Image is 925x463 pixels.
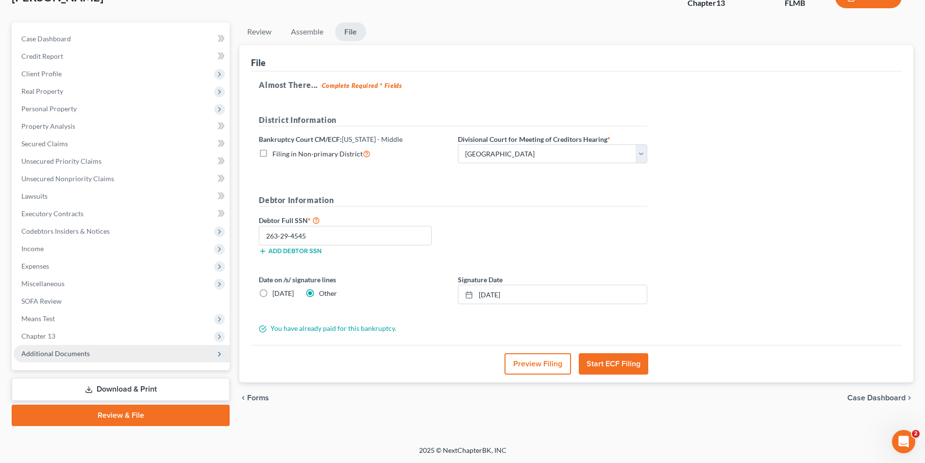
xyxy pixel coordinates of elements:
div: Hi again! I see that a successful filing went through for the [PERSON_NAME] case at 2:29 pm. Than... [16,119,151,195]
div: Christopher says… [8,65,186,113]
div: 2025 © NextChapterBK, INC [186,446,740,463]
span: Expenses [21,262,49,270]
img: Profile image for Operator [28,5,43,21]
div: Christopher says… [8,20,186,43]
h1: Operator [47,9,82,17]
span: Unsecured Priority Claims [21,157,101,165]
a: Property Analysis [14,118,230,135]
a: Unsecured Priority Claims [14,153,230,170]
span: Income [21,244,44,253]
span: Codebtors Insiders & Notices [21,227,110,235]
div: Lindsey says… [8,113,186,202]
button: chevron_left Forms [239,394,282,402]
div: I have another that I want to file later this afernoon nd will try it with all documents [43,274,179,303]
i: chevron_left [239,394,247,402]
div: Lindsey says… [8,202,186,269]
a: Case Dashboard [14,30,230,48]
span: Filing in Non-primary District [272,150,363,158]
div: Christopher says… [8,269,186,310]
h5: Debtor Information [259,194,647,206]
div: Next time you file a case can you file with all of your documents attached? We don't want this to... [16,207,151,255]
span: Personal Property [21,104,77,113]
div: Christopher says… [8,43,186,65]
h5: Almost There... [259,79,894,91]
strong: Complete Required * Fields [322,82,402,89]
a: Review [239,22,279,41]
span: Chapter 13 [21,332,55,340]
button: Home [152,4,170,22]
span: Real Property [21,87,63,95]
button: Send a message… [167,314,182,330]
span: Forms [247,394,269,402]
a: Review & File [12,405,230,426]
span: [US_STATE] - Middle [342,135,403,143]
button: Preview Filing [505,353,571,375]
span: Miscellaneous [21,279,65,288]
div: You have already paid for this bankruptcy. [254,324,652,333]
span: Property Analysis [21,122,75,130]
button: Upload attachment [46,318,54,326]
div: Next time you file a case can you file with all of your documents attached? We don't want this to... [8,202,159,261]
label: Debtor Full SSN [254,214,453,226]
div: I stripped it down and did not file anything but the Petition and then uploaded the SSN and the C... [43,70,179,99]
iframe: Intercom live chat [892,430,915,453]
label: Bankruptcy Court CM/ECF: [259,134,403,144]
input: XXX-XX-XXXX [259,226,432,245]
a: Executory Contracts [14,205,230,223]
span: Case Dashboard [21,34,71,43]
a: Assemble [283,22,331,41]
a: Download & Print [12,378,230,401]
span: 2 [912,430,920,438]
div: Thank you [143,26,179,36]
div: I stripped it down and did not file anything but the Petition and then uploaded the SSN and the C... [35,65,186,105]
div: File [251,57,266,69]
a: Credit Report [14,48,230,65]
button: Gif picker [31,318,38,326]
span: Credit Report [21,52,63,60]
span: Lawsuits [21,192,48,200]
span: Unsecured Nonpriority Claims [21,174,114,183]
span: Additional Documents [21,349,90,358]
button: Start ECF Filing [579,353,648,375]
button: Emoji picker [15,318,23,326]
h5: District Information [259,114,647,126]
textarea: Message… [8,298,186,314]
button: go back [6,4,25,22]
i: chevron_right [906,394,913,402]
a: Lawsuits [14,188,230,205]
div: Close [170,4,188,21]
span: SOFA Review [21,297,62,305]
label: Signature Date [458,274,503,285]
label: Divisional Court for Meeting of Creditors Hearing [458,134,610,144]
a: Unsecured Nonpriority Claims [14,170,230,188]
a: [DATE] [458,285,647,304]
label: Date on /s/ signature lines [259,274,448,285]
div: [PERSON_NAME] was successful [62,43,186,64]
span: Means Test [21,314,55,323]
a: File [335,22,366,41]
a: Secured Claims [14,135,230,153]
span: Executory Contracts [21,209,84,218]
button: Start recording [62,318,69,326]
span: Client Profile [21,69,62,78]
div: Hi again! I see that a successful filing went through for the [PERSON_NAME] case at 2:29 pm. Than... [8,113,159,201]
button: Add debtor SSN [259,247,321,255]
span: Case Dashboard [847,394,906,402]
div: [PERSON_NAME] was successful [69,49,179,58]
div: I have another that I want to file later this afernoon nd will try it with all documents [35,269,186,309]
span: Other [319,289,337,297]
span: [DATE] [272,289,294,297]
div: Thank you [135,20,186,42]
a: SOFA Review [14,292,230,310]
a: Case Dashboard chevron_right [847,394,913,402]
span: Secured Claims [21,139,68,148]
